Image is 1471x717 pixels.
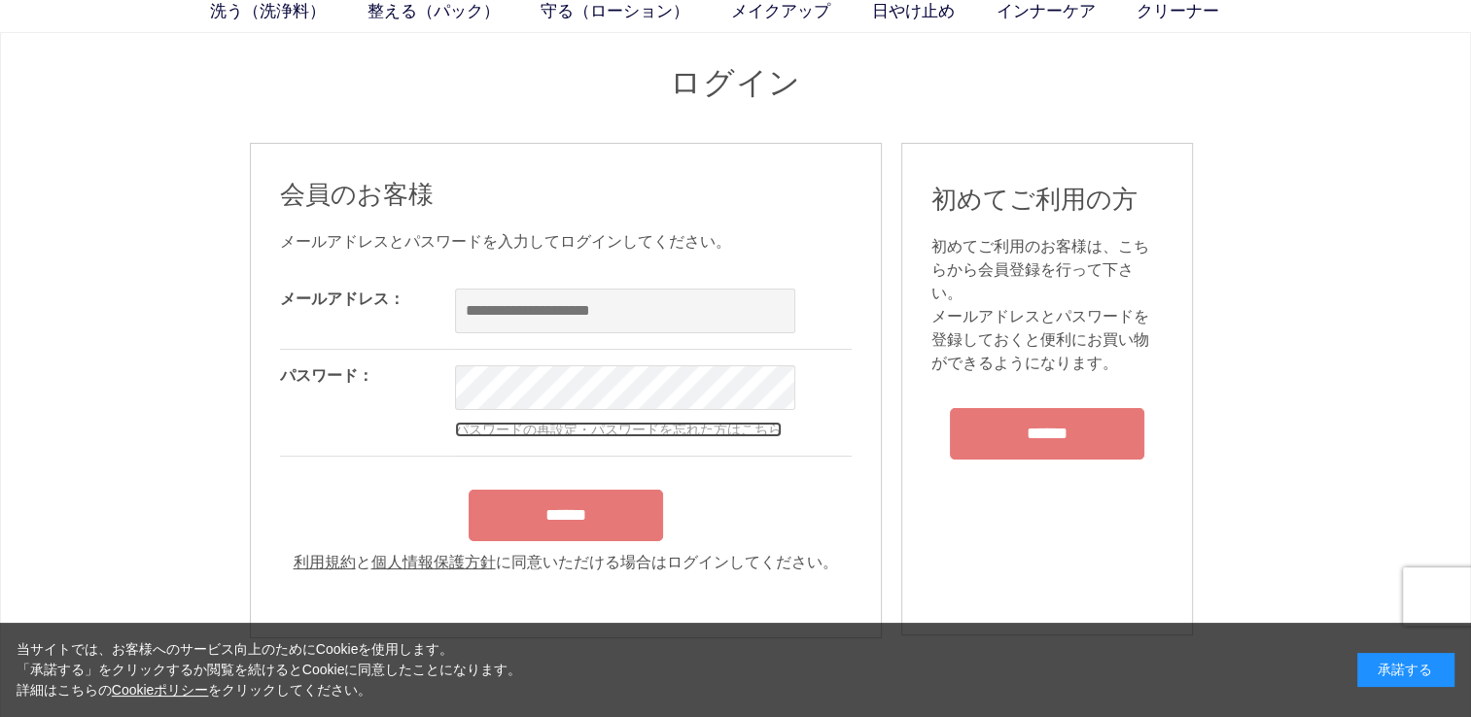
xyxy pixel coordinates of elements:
a: 個人情報保護方針 [371,554,496,570]
h1: ログイン [250,62,1222,104]
div: と に同意いただける場合はログインしてください。 [280,551,852,574]
label: パスワード： [280,367,373,384]
div: 当サイトでは、お客様へのサービス向上のためにCookieを使用します。 「承諾する」をクリックするか閲覧を続けるとCookieに同意したことになります。 詳細はこちらの をクリックしてください。 [17,639,522,700]
a: Cookieポリシー [112,682,209,698]
div: メールアドレスとパスワードを入力してログインしてください。 [280,230,852,254]
a: 利用規約 [294,554,356,570]
div: 初めてご利用のお客様は、こちらから会員登録を行って下さい。 メールアドレスとパスワードを登録しておくと便利にお買い物ができるようになります。 [931,235,1163,375]
span: 初めてご利用の方 [931,185,1138,214]
a: パスワードの再設定・パスワードを忘れた方はこちら [455,422,782,437]
label: メールアドレス： [280,290,404,307]
div: 承諾する [1357,653,1454,687]
span: 会員のお客様 [280,180,434,209]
